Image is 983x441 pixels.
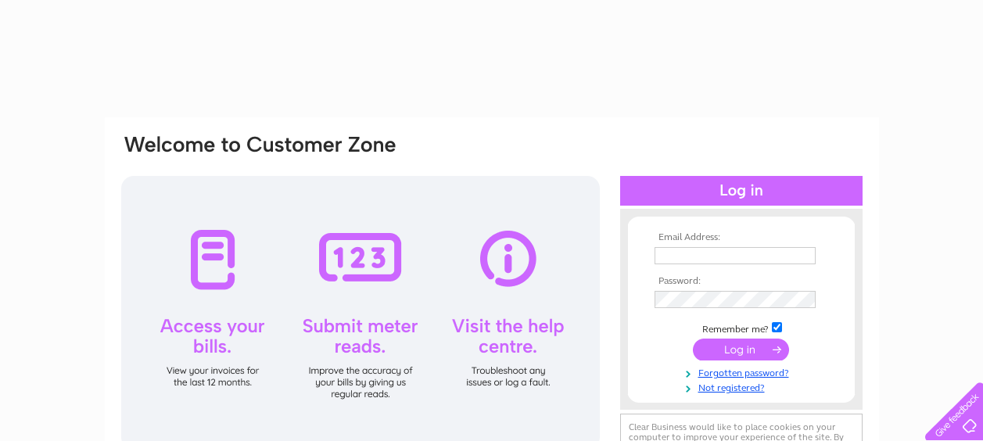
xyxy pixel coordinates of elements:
[693,339,789,360] input: Submit
[651,276,832,287] th: Password:
[651,232,832,243] th: Email Address:
[651,320,832,335] td: Remember me?
[655,379,832,394] a: Not registered?
[655,364,832,379] a: Forgotten password?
